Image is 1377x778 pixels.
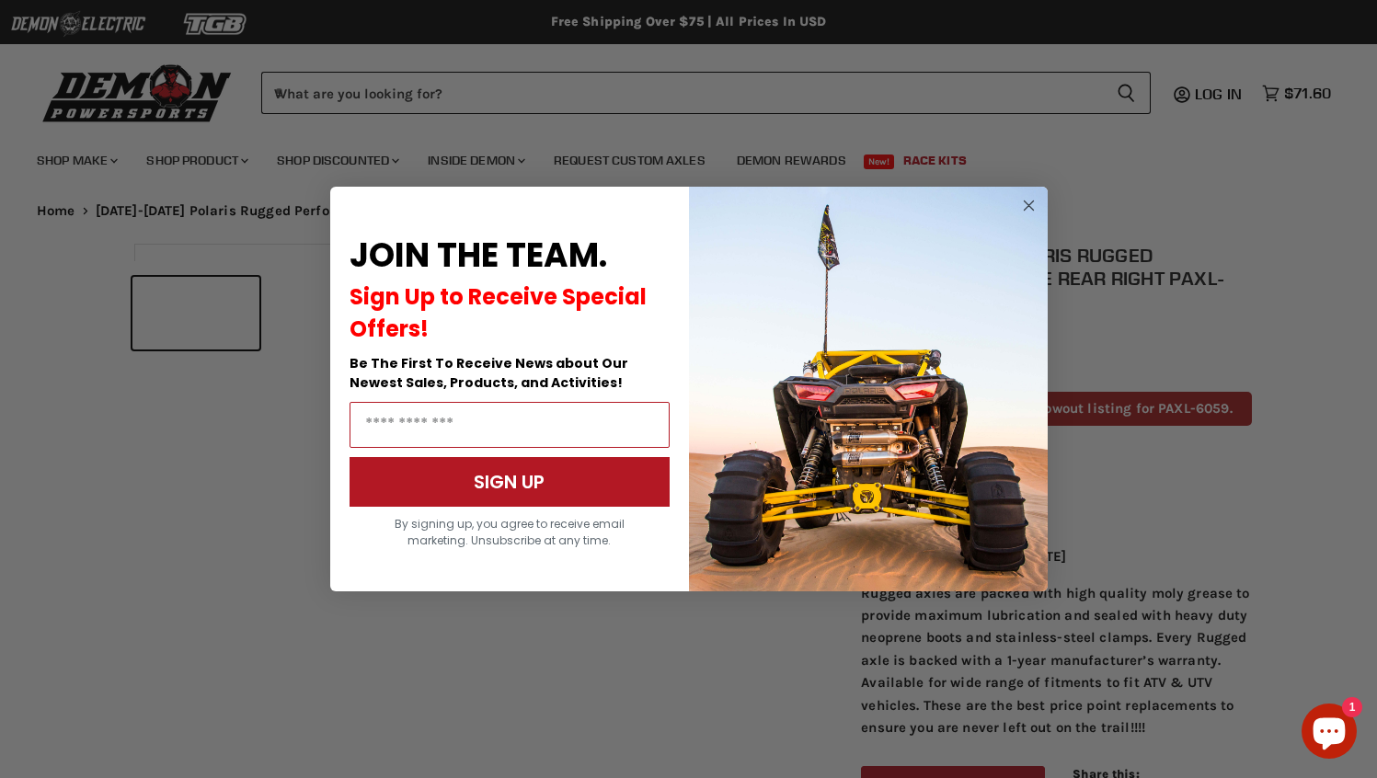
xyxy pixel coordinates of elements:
[350,232,607,279] span: JOIN THE TEAM.
[350,281,647,344] span: Sign Up to Receive Special Offers!
[1017,194,1040,217] button: Close dialog
[350,457,670,507] button: SIGN UP
[689,187,1048,591] img: a9095488-b6e7-41ba-879d-588abfab540b.jpeg
[350,354,628,392] span: Be The First To Receive News about Our Newest Sales, Products, and Activities!
[395,516,625,548] span: By signing up, you agree to receive email marketing. Unsubscribe at any time.
[1296,704,1362,763] inbox-online-store-chat: Shopify online store chat
[350,402,670,448] input: Email Address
